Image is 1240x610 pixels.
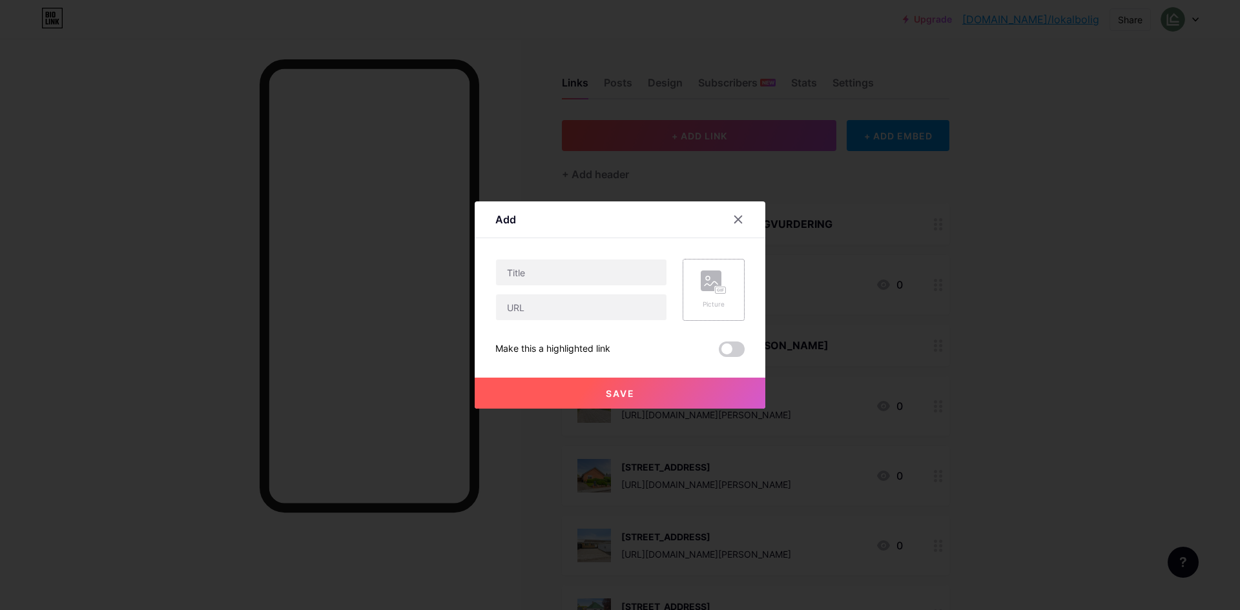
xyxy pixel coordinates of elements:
button: Save [475,378,765,409]
input: URL [496,294,666,320]
div: Make this a highlighted link [495,341,610,357]
input: Title [496,259,666,285]
div: Add [495,212,516,227]
span: Save [606,388,635,399]
div: Picture [701,300,727,309]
